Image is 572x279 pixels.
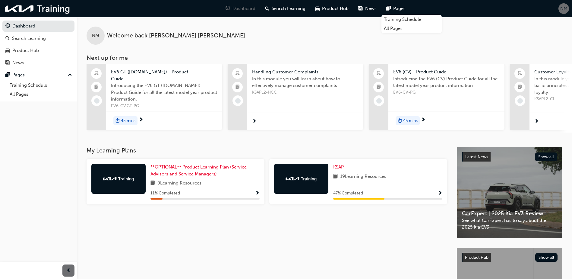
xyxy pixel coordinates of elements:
[252,69,359,75] span: Handling Customer Complaints
[2,69,74,81] button: Pages
[5,72,10,78] span: pages-icon
[87,147,447,154] h3: My Learning Plans
[518,83,522,91] span: booktick-icon
[534,119,539,124] span: next-icon
[333,164,344,170] span: KSAP
[438,190,442,197] button: Show Progress
[322,5,349,12] span: Product Hub
[255,191,260,196] span: Show Progress
[232,5,255,12] span: Dashboard
[255,190,260,197] button: Show Progress
[260,2,310,15] a: search-iconSearch Learning
[12,72,25,79] div: Pages
[398,117,402,125] span: duration-icon
[265,5,269,12] span: search-icon
[310,2,353,15] a: car-iconProduct Hub
[285,176,318,182] img: kia-training
[92,32,99,39] span: NM
[377,70,381,78] span: laptop-icon
[393,5,406,12] span: Pages
[358,5,363,12] span: news-icon
[381,15,442,24] a: Training Schedule
[3,2,72,15] img: kia-training
[226,5,230,12] span: guage-icon
[111,82,217,103] span: Introducing the EV6 GT ([DOMAIN_NAME]) Product Guide for all the latest model year product inform...
[535,152,558,161] button: Show all
[2,33,74,44] a: Search Learning
[66,267,71,274] span: prev-icon
[457,147,562,238] a: Latest NewsShow allCarExpert | 2025 Kia EV3 ReviewSee what CarExpert has to say about the 2025 Ki...
[272,5,305,12] span: Search Learning
[252,89,359,96] span: KSAPL2-HCC
[333,173,338,181] span: book-icon
[94,83,99,91] span: booktick-icon
[150,164,260,177] a: **OPTIONAL** Product Learning Plan (Service Advisors and Service Managers)
[377,83,381,91] span: booktick-icon
[353,2,381,15] a: news-iconNews
[87,64,222,130] a: EV6 GT ([DOMAIN_NAME]) - Product GuideIntroducing the EV6 GT ([DOMAIN_NAME]) Product Guide for al...
[2,45,74,56] a: Product Hub
[518,70,522,78] span: laptop-icon
[107,32,245,39] span: Welcome back , [PERSON_NAME] [PERSON_NAME]
[77,54,572,61] h3: Next up for me
[150,164,247,177] span: **OPTIONAL** Product Learning Plan (Service Advisors and Service Managers)
[7,90,74,99] a: All Pages
[386,5,391,12] span: pages-icon
[2,57,74,69] a: News
[462,152,557,162] a: Latest NewsShow all
[517,98,523,104] span: learningRecordVerb_NONE-icon
[333,164,346,171] a: KSAP
[2,21,74,32] a: Dashboard
[121,117,135,124] span: 45 mins
[462,253,558,262] a: Product HubShow all
[403,117,418,124] span: 45 mins
[393,69,500,75] span: EV6 (CV) - Product Guide
[235,83,240,91] span: booktick-icon
[2,19,74,69] button: DashboardSearch LearningProduct HubNews
[421,117,425,123] span: next-icon
[252,119,257,124] span: next-icon
[102,176,135,182] img: kia-training
[5,24,10,29] span: guage-icon
[5,48,10,53] span: car-icon
[5,36,10,41] span: search-icon
[12,35,46,42] div: Search Learning
[465,255,488,260] span: Product Hub
[462,210,557,217] span: CarExpert | 2025 Kia EV3 Review
[381,2,410,15] a: pages-iconPages
[157,180,201,187] span: 9 Learning Resources
[235,70,240,78] span: laptop-icon
[12,47,39,54] div: Product Hub
[365,5,377,12] span: News
[558,3,569,14] button: NM
[228,64,363,130] a: Handling Customer ComplaintsIn this module you will learn about how to effectively manage custome...
[376,98,382,104] span: learningRecordVerb_NONE-icon
[111,69,217,82] span: EV6 GT ([DOMAIN_NAME]) - Product Guide
[393,75,500,89] span: Introducing the EV6 (CV) Product Guide for all the latest model year product information.
[381,24,442,33] a: All Pages
[340,173,386,181] span: 19 Learning Resources
[315,5,320,12] span: car-icon
[560,5,567,12] span: NM
[333,190,363,197] span: 47 % Completed
[94,98,100,104] span: learningRecordVerb_NONE-icon
[465,154,488,159] span: Latest News
[438,191,442,196] span: Show Progress
[235,98,241,104] span: learningRecordVerb_NONE-icon
[5,60,10,66] span: news-icon
[68,71,72,79] span: up-icon
[252,75,359,89] span: In this module you will learn about how to effectively manage customer complaints.
[535,253,558,262] button: Show all
[221,2,260,15] a: guage-iconDashboard
[111,103,217,110] span: EV6-CV.GT-PG
[462,217,557,231] span: See what CarExpert has to say about the 2025 Kia EV3.
[393,89,500,96] span: EV6-CV-PG
[369,64,504,130] a: EV6 (CV) - Product GuideIntroducing the EV6 (CV) Product Guide for all the latest model year prod...
[150,190,180,197] span: 11 % Completed
[150,180,155,187] span: book-icon
[12,59,24,66] div: News
[94,70,99,78] span: laptop-icon
[139,117,143,123] span: next-icon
